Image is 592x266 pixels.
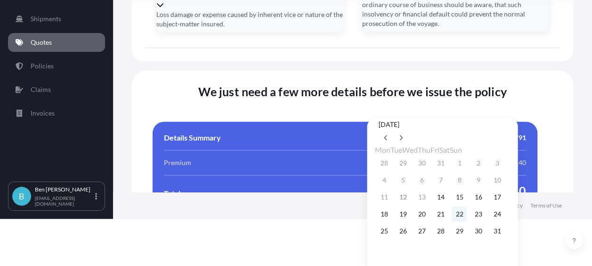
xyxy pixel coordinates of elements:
button: 31 [489,224,504,239]
button: 12 [395,190,410,205]
button: 9 [470,173,486,188]
button: 22 [452,207,467,222]
button: 18 [376,207,391,222]
button: 14 [433,190,448,205]
button: 8 [452,173,467,188]
button: 30 [414,156,429,171]
button: 29 [452,224,467,239]
button: 25 [376,224,391,239]
button: 17 [489,190,504,205]
p: Claims [31,85,51,94]
button: 19 [395,207,410,222]
p: Quotes [31,38,52,47]
a: Terms of Use [530,202,562,209]
button: 3 [489,156,504,171]
span: Sunday [449,145,462,154]
span: Monday [374,145,390,154]
span: We just need a few more details before we issue the policy [198,84,507,99]
button: 2 [470,156,486,171]
button: 16 [470,190,486,205]
button: 10 [489,173,504,188]
span: Wednesday [402,145,417,154]
button: 31 [433,156,448,171]
span: Friday [430,145,439,154]
div: [DATE] [378,119,506,130]
a: Claims [8,80,105,99]
p: Shipments [31,14,61,24]
button: 29 [395,156,410,171]
p: Invoices [31,108,55,118]
button: 20 [414,207,429,222]
p: Policies [31,61,54,71]
span: Tuesday [390,145,402,154]
span: Loss damage or expense caused by inherent vice or nature of the subject-matter insured. [156,10,343,29]
button: 15 [452,190,467,205]
button: 1 [452,156,467,171]
button: 13 [414,190,429,205]
span: Thursday [417,145,430,154]
button: 26 [395,224,410,239]
button: 24 [489,207,504,222]
button: 28 [433,224,448,239]
a: Policies [8,57,105,75]
button: 6 [414,173,429,188]
span: Total [164,189,180,198]
span: B [19,191,24,201]
button: 27 [414,224,429,239]
span: Details Summary [164,133,221,142]
p: Ben [PERSON_NAME] [35,186,93,193]
button: 7 [433,173,448,188]
span: Saturday [439,145,449,154]
button: 23 [470,207,486,222]
span: Premium [164,158,191,167]
button: 28 [376,156,391,171]
p: [EMAIL_ADDRESS][DOMAIN_NAME] [35,195,93,207]
button: 30 [470,224,486,239]
a: Shipments [8,9,105,28]
button: 21 [433,207,448,222]
button: 11 [376,190,391,205]
button: 4 [376,173,391,188]
a: Quotes [8,33,105,52]
button: 5 [395,173,410,188]
a: Invoices [8,104,105,123]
